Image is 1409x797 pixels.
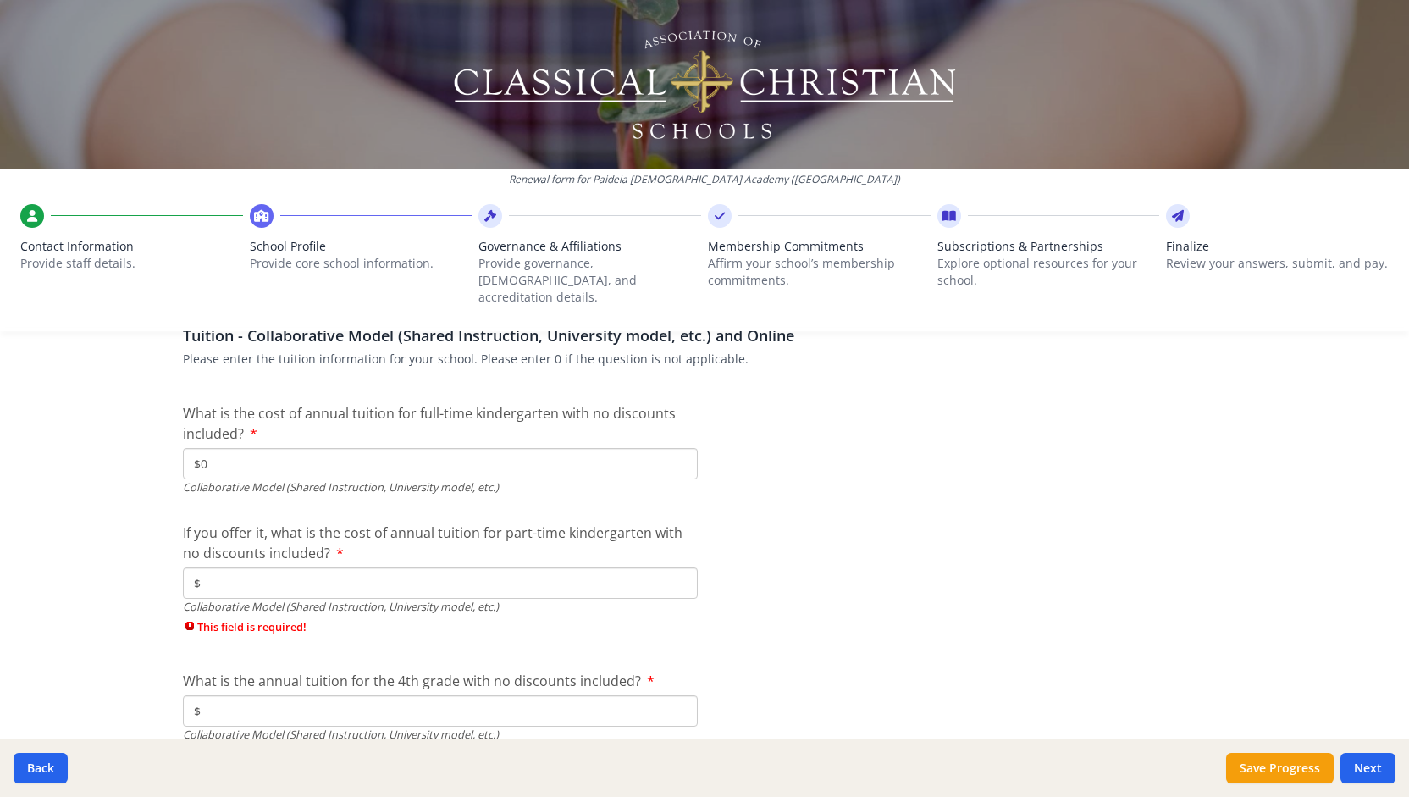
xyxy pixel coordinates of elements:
[20,255,243,272] p: Provide staff details.
[183,727,698,743] div: Collaborative Model (Shared Instruction, University model, etc.)
[937,255,1160,289] p: Explore optional resources for your school.
[183,599,698,615] div: Collaborative Model (Shared Instruction, University model, etc.)
[451,25,959,144] img: Logo
[937,238,1160,255] span: Subscriptions & Partnerships
[183,523,682,562] span: If you offer it, what is the cost of annual tuition for part-time kindergarten with no discounts ...
[14,753,68,783] button: Back
[478,238,701,255] span: Governance & Affiliations
[1166,255,1389,272] p: Review your answers, submit, and pay.
[478,255,701,306] p: Provide governance, [DEMOGRAPHIC_DATA], and accreditation details.
[183,404,676,443] span: What is the cost of annual tuition for full-time kindergarten with no discounts included?
[20,238,243,255] span: Contact Information
[250,238,472,255] span: School Profile
[183,672,641,690] span: What is the annual tuition for the 4th grade with no discounts included?
[183,619,698,635] span: This field is required!
[708,238,931,255] span: Membership Commitments
[183,479,698,495] div: Collaborative Model (Shared Instruction, University model, etc.)
[1340,753,1395,783] button: Next
[1166,238,1389,255] span: Finalize
[708,255,931,289] p: Affirm your school’s membership commitments.
[250,255,472,272] p: Provide core school information.
[183,351,1226,368] p: Please enter the tuition information for your school. Please enter 0 if the question is not appli...
[1226,753,1334,783] button: Save Progress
